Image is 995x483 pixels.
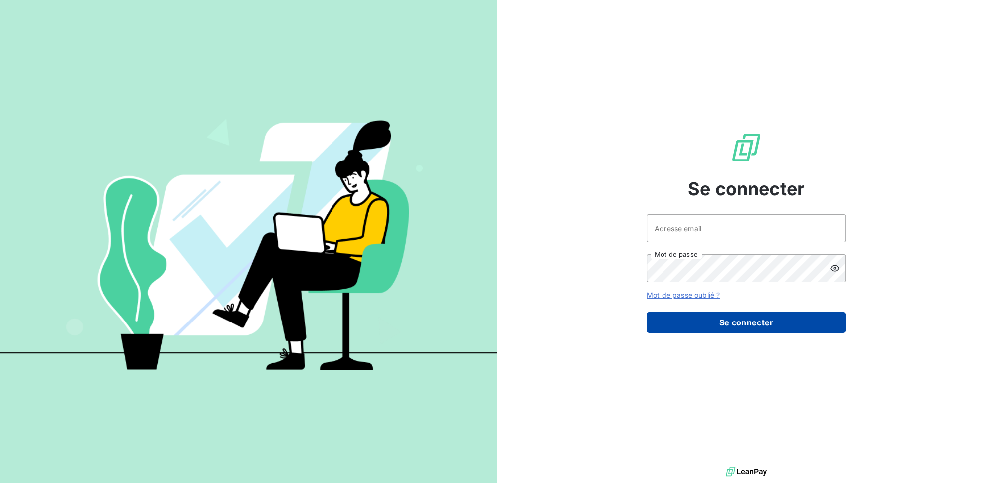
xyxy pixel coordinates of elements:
[647,214,846,242] input: placeholder
[688,175,805,202] span: Se connecter
[726,464,767,479] img: logo
[647,291,720,299] a: Mot de passe oublié ?
[647,312,846,333] button: Se connecter
[730,132,762,163] img: Logo LeanPay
